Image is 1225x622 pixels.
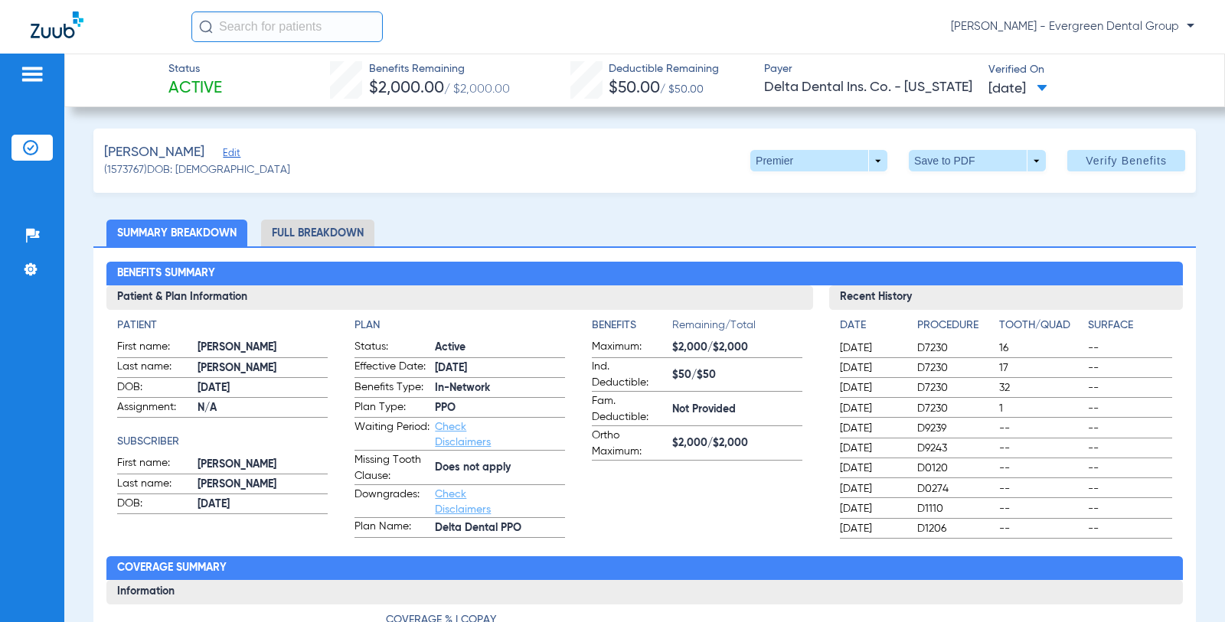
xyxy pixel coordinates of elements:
span: -- [999,461,1083,476]
span: D0120 [917,461,993,476]
span: [DATE] [840,481,904,497]
span: Maximum: [592,339,667,357]
span: 16 [999,340,1083,356]
h4: Patient [117,318,328,334]
span: 32 [999,380,1083,396]
span: Delta Dental PPO [435,520,565,536]
span: D7230 [917,340,993,356]
span: [DATE] [840,380,904,396]
app-breakdown-title: Procedure [917,318,993,339]
h4: Date [840,318,904,334]
span: D7230 [917,380,993,396]
span: Last name: [117,359,192,377]
span: [PERSON_NAME] [198,340,328,356]
span: Ind. Deductible: [592,359,667,391]
span: -- [1088,401,1171,416]
span: [DATE] [840,421,904,436]
span: D1206 [917,521,993,536]
span: Delta Dental Ins. Co. - [US_STATE] [764,78,975,97]
span: -- [1088,521,1171,536]
span: D1110 [917,501,993,516]
iframe: Chat Widget [1148,549,1225,622]
span: Waiting Period: [354,419,430,450]
a: Check Disclaimers [435,489,491,515]
span: N/A [198,400,328,416]
button: Save to PDF [909,150,1046,171]
h3: Patient & Plan Information [106,285,813,310]
img: hamburger-icon [20,65,44,83]
span: D7230 [917,360,993,376]
span: [DATE] [840,340,904,356]
span: Active [435,340,565,356]
a: Check Disclaimers [435,422,491,448]
span: -- [999,521,1083,536]
span: First name: [117,455,192,474]
h2: Coverage Summary [106,556,1182,581]
span: D0274 [917,481,993,497]
span: Missing Tooth Clause: [354,452,430,484]
span: -- [999,421,1083,436]
span: -- [999,501,1083,516]
span: Edit [223,148,237,162]
span: Deductible Remaining [609,61,719,77]
span: Effective Date: [354,359,430,377]
span: / $2,000.00 [444,83,510,96]
span: [DATE] [198,497,328,513]
span: In-Network [435,380,565,396]
span: [DATE] [198,380,328,396]
span: [DATE] [840,360,904,376]
span: [DATE] [435,360,565,376]
span: [DATE] [840,401,904,416]
h4: Subscriber [117,434,328,450]
span: Status [168,61,222,77]
button: Premier [750,150,887,171]
h4: Surface [1088,318,1171,334]
span: Ortho Maximum: [592,428,667,460]
input: Search for patients [191,11,383,42]
span: $2,000/$2,000 [672,340,802,356]
span: Plan Type: [354,399,430,418]
span: [DATE] [840,521,904,536]
span: Status: [354,339,430,357]
span: $50.00 [609,80,660,96]
li: Full Breakdown [261,220,374,246]
span: Downgrades: [354,487,430,517]
img: Search Icon [199,20,213,34]
span: Verify Benefits [1086,155,1167,167]
span: D9239 [917,421,993,436]
span: Assignment: [117,399,192,418]
li: Summary Breakdown [106,220,247,246]
span: First name: [117,339,192,357]
app-breakdown-title: Surface [1088,318,1171,339]
app-breakdown-title: Tooth/Quad [999,318,1083,339]
h4: Procedure [917,318,993,334]
span: [PERSON_NAME] [198,477,328,493]
span: [DATE] [840,501,904,516]
span: Payer [764,61,975,77]
span: -- [1088,481,1171,497]
span: Benefits Type: [354,379,430,398]
button: Verify Benefits [1067,150,1185,171]
span: Remaining/Total [672,318,802,339]
span: 17 [999,360,1083,376]
h3: Recent History [829,285,1182,310]
span: [PERSON_NAME] [104,143,204,162]
span: Verified On [988,62,1200,78]
span: D9243 [917,441,993,456]
span: (1573767) DOB: [DEMOGRAPHIC_DATA] [104,162,290,178]
span: [DATE] [840,441,904,456]
span: Active [168,78,222,99]
h2: Benefits Summary [106,262,1182,286]
span: D7230 [917,401,993,416]
app-breakdown-title: Benefits [592,318,672,339]
span: / $50.00 [660,84,704,95]
span: [PERSON_NAME] [198,360,328,376]
span: -- [999,481,1083,497]
h4: Benefits [592,318,672,334]
span: -- [1088,380,1171,396]
span: $2,000.00 [369,80,444,96]
span: DOB: [117,379,192,398]
span: [PERSON_NAME] - Evergreen Dental Group [951,19,1194,34]
span: 1 [999,401,1083,416]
